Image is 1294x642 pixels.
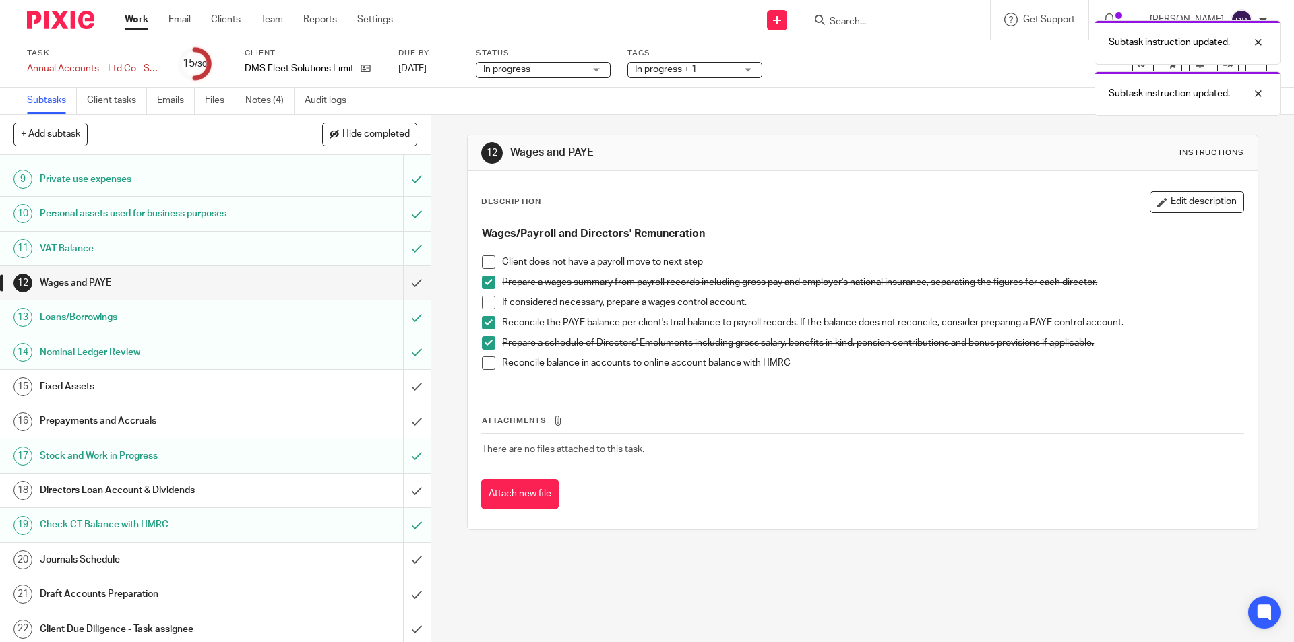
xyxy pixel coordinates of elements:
img: Pixie [27,11,94,29]
h1: Stock and Work in Progress [40,446,273,466]
a: Reports [303,13,337,26]
h1: Draft Accounts Preparation [40,584,273,604]
a: Clients [211,13,241,26]
button: Hide completed [322,123,417,146]
h1: Wages and PAYE [40,273,273,293]
a: Team [261,13,283,26]
label: Status [476,48,611,59]
small: /30 [195,61,207,68]
a: Emails [157,88,195,114]
a: Settings [357,13,393,26]
h1: Private use expenses [40,169,273,189]
button: Edit description [1150,191,1244,213]
p: Subtask instruction updated. [1109,36,1230,49]
h1: Wages and PAYE [510,146,892,160]
span: In progress [483,65,530,74]
label: Tags [627,48,762,59]
h1: Journals Schedule [40,550,273,570]
h1: Personal assets used for business purposes [40,203,273,224]
p: DMS Fleet Solutions Limited [245,62,354,75]
label: Due by [398,48,459,59]
div: 13 [13,308,32,327]
span: Attachments [482,417,547,424]
p: Description [481,197,541,207]
div: 16 [13,412,32,431]
div: 9 [13,170,32,189]
div: 18 [13,481,32,500]
h1: Nominal Ledger Review [40,342,273,362]
a: Client tasks [87,88,147,114]
div: 17 [13,447,32,466]
p: Prepare a schedule of Directors' Emoluments including gross salary, benefits in kind, pension con... [502,336,1243,350]
p: Reconcile the PAYE balance per client's trial balance to payroll records. If the balance does not... [502,316,1243,329]
button: Attach new file [481,479,559,509]
h1: Client Due Diligence - Task assignee [40,619,273,639]
span: Hide completed [342,129,410,140]
div: 15 [183,56,207,71]
strong: Wages/Payroll and Directors' Remuneration [482,228,705,239]
div: 12 [13,274,32,292]
a: Audit logs [305,88,357,114]
div: 10 [13,204,32,223]
p: Client does not have a payroll move to next step [502,255,1243,269]
div: Instructions [1179,148,1244,158]
h1: Prepayments and Accruals [40,411,273,431]
div: 12 [481,142,503,164]
span: In progress + 1 [635,65,697,74]
h1: Fixed Assets [40,377,273,397]
h1: Check CT Balance with HMRC [40,515,273,535]
a: Email [168,13,191,26]
p: Subtask instruction updated. [1109,87,1230,100]
a: Work [125,13,148,26]
a: Files [205,88,235,114]
label: Client [245,48,381,59]
div: 20 [13,550,32,569]
button: + Add subtask [13,123,88,146]
a: Subtasks [27,88,77,114]
div: 19 [13,516,32,535]
div: 21 [13,585,32,604]
a: Notes (4) [245,88,295,114]
h1: VAT Balance [40,238,273,259]
h1: Loans/Borrowings [40,307,273,327]
div: 22 [13,620,32,639]
div: 15 [13,377,32,396]
p: Prepare a wages summary from payroll records including gross pay and employer's national insuranc... [502,276,1243,289]
span: There are no files attached to this task. [482,445,644,454]
label: Task [27,48,162,59]
span: [DATE] [398,64,427,73]
div: 14 [13,343,32,362]
div: Annual Accounts – Ltd Co - Software [27,62,162,75]
h1: Directors Loan Account & Dividends [40,480,273,501]
p: If considered necessary, prepare a wages control account. [502,296,1243,309]
img: svg%3E [1231,9,1252,31]
div: 11 [13,239,32,258]
p: Reconcile balance in accounts to online account balance with HMRC [502,356,1243,370]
